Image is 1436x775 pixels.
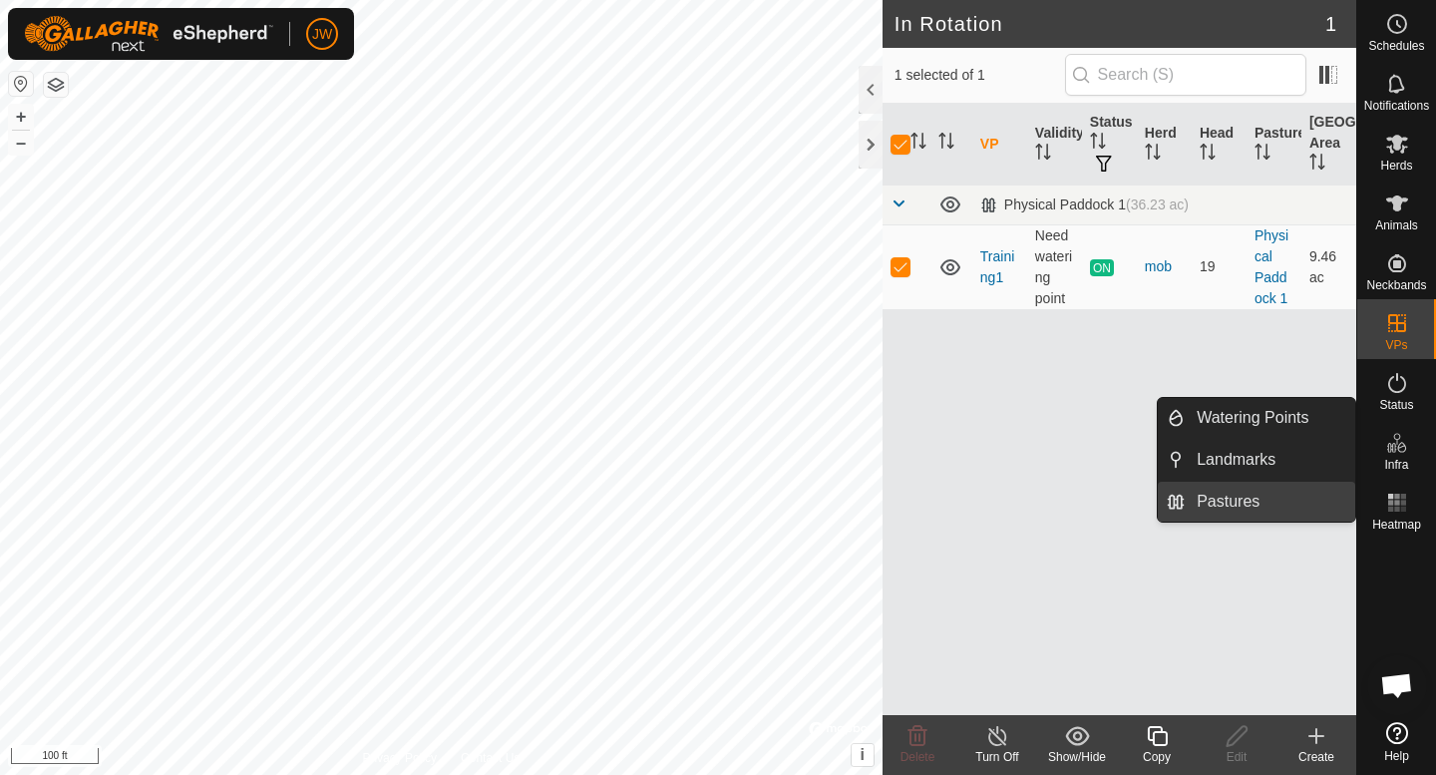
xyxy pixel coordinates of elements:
th: Validity [1027,104,1082,186]
th: Head [1192,104,1247,186]
span: i [861,746,865,763]
th: [GEOGRAPHIC_DATA] Area [1301,104,1356,186]
button: Map Layers [44,73,68,97]
a: Privacy Policy [362,749,437,767]
th: Status [1082,104,1137,186]
li: Watering Points [1158,398,1355,438]
span: Infra [1384,459,1408,471]
a: Help [1357,714,1436,770]
span: Heatmap [1372,519,1421,531]
div: Copy [1117,748,1197,766]
li: Pastures [1158,482,1355,522]
div: Edit [1197,748,1276,766]
a: Training1 [980,248,1015,285]
span: Help [1384,750,1409,762]
button: Reset Map [9,72,33,96]
div: Open chat [1367,655,1427,715]
span: Watering Points [1197,406,1308,430]
span: JW [312,24,332,45]
p-sorticon: Activate to sort [1255,147,1270,163]
h2: In Rotation [895,12,1325,36]
input: Search (S) [1065,54,1306,96]
button: – [9,131,33,155]
p-sorticon: Activate to sort [910,136,926,152]
a: Physical Paddock 1 [1255,227,1288,306]
span: 1 [1325,9,1336,39]
td: 19 [1192,224,1247,309]
div: Physical Paddock 1 [980,196,1189,213]
th: Herd [1137,104,1192,186]
p-sorticon: Activate to sort [1309,157,1325,173]
span: Notifications [1364,100,1429,112]
img: Gallagher Logo [24,16,273,52]
span: Neckbands [1366,279,1426,291]
p-sorticon: Activate to sort [1200,147,1216,163]
a: Landmarks [1185,440,1355,480]
span: 1 selected of 1 [895,65,1065,86]
button: i [852,744,874,766]
th: VP [972,104,1027,186]
span: Status [1379,399,1413,411]
div: Create [1276,748,1356,766]
li: Landmarks [1158,440,1355,480]
span: Herds [1380,160,1412,172]
a: Contact Us [461,749,520,767]
span: VPs [1385,339,1407,351]
span: (36.23 ac) [1126,196,1189,212]
span: Landmarks [1197,448,1275,472]
span: Animals [1375,219,1418,231]
a: Pastures [1185,482,1355,522]
span: Pastures [1197,490,1259,514]
p-sorticon: Activate to sort [1090,136,1106,152]
p-sorticon: Activate to sort [938,136,954,152]
td: Need watering point [1027,224,1082,309]
span: Schedules [1368,40,1424,52]
div: mob [1145,256,1184,277]
p-sorticon: Activate to sort [1145,147,1161,163]
div: Show/Hide [1037,748,1117,766]
span: ON [1090,259,1114,276]
button: + [9,105,33,129]
span: Delete [900,750,935,764]
th: Pasture [1247,104,1301,186]
td: 9.46 ac [1301,224,1356,309]
p-sorticon: Activate to sort [1035,147,1051,163]
div: Turn Off [957,748,1037,766]
a: Watering Points [1185,398,1355,438]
